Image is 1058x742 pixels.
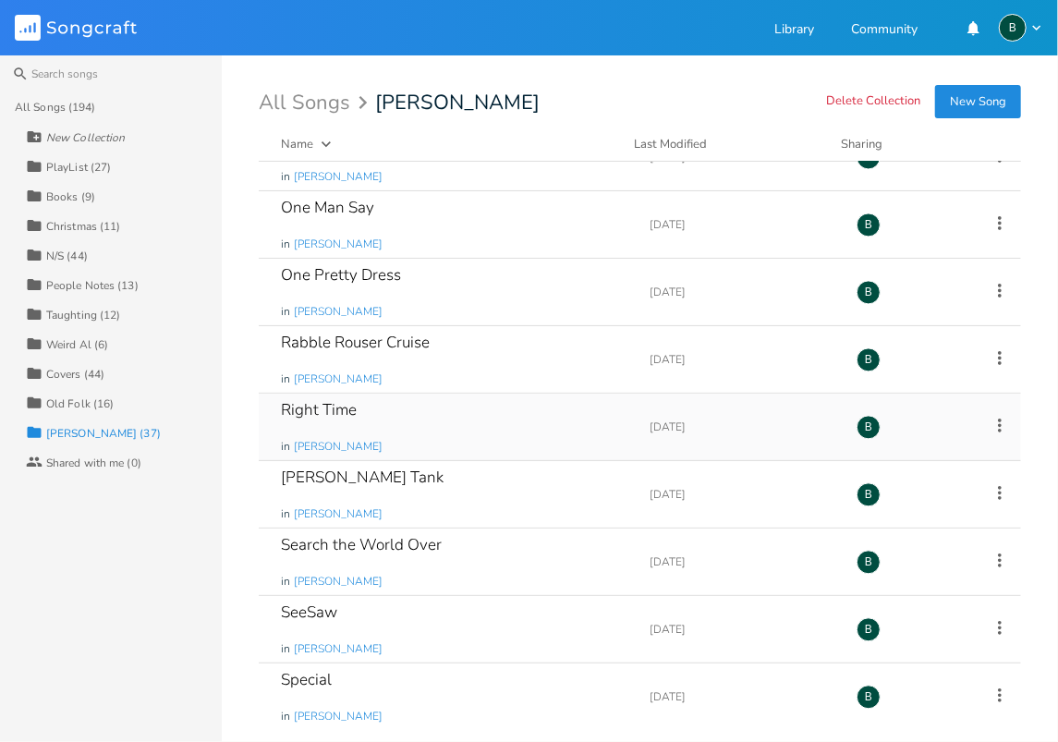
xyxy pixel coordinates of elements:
[46,428,161,439] div: [PERSON_NAME] (37)
[46,132,125,143] div: New Collection
[281,537,442,553] div: Search the World Over
[294,709,383,724] span: [PERSON_NAME]
[375,92,540,113] span: [PERSON_NAME]
[294,641,383,657] span: [PERSON_NAME]
[46,369,104,380] div: Covers (44)
[281,469,444,485] div: [PERSON_NAME] Tank
[650,421,834,432] div: [DATE]
[46,310,120,321] div: Taughting (12)
[857,483,881,507] div: BruCe
[857,348,881,372] div: BruCe
[46,250,88,262] div: N/S (44)
[851,23,918,39] a: Community
[259,94,373,112] div: All Songs
[650,286,834,298] div: [DATE]
[650,354,834,365] div: [DATE]
[650,489,834,500] div: [DATE]
[281,136,313,152] div: Name
[857,416,881,440] div: BruCe
[281,506,290,522] span: in
[46,191,95,202] div: Books (9)
[294,574,383,590] span: [PERSON_NAME]
[294,371,383,387] span: [PERSON_NAME]
[650,624,834,635] div: [DATE]
[281,169,290,185] span: in
[650,691,834,702] div: [DATE]
[281,200,374,215] div: One Man Say
[999,14,1043,42] button: B
[650,152,834,163] div: [DATE]
[46,457,141,468] div: Shared with me (0)
[281,135,612,153] button: Name
[15,102,96,113] div: All Songs (194)
[281,709,290,724] span: in
[650,219,834,230] div: [DATE]
[46,162,111,173] div: PlayList (27)
[281,574,290,590] span: in
[774,23,814,39] a: Library
[281,604,337,620] div: SeeSaw
[634,136,707,152] div: Last Modified
[294,169,383,185] span: [PERSON_NAME]
[935,85,1021,118] button: New Song
[857,213,881,237] div: BruCe
[841,135,952,153] div: Sharing
[281,304,290,320] span: in
[281,237,290,252] span: in
[281,641,290,657] span: in
[294,304,383,320] span: [PERSON_NAME]
[999,14,1027,42] div: BruCe
[857,618,881,642] div: BruCe
[281,267,401,283] div: One Pretty Dress
[857,686,881,710] div: BruCe
[281,672,332,687] div: Special
[294,237,383,252] span: [PERSON_NAME]
[281,439,290,455] span: in
[294,439,383,455] span: [PERSON_NAME]
[634,135,819,153] button: Last Modified
[857,281,881,305] div: BruCe
[281,402,357,418] div: Right Time
[281,371,290,387] span: in
[826,94,920,110] button: Delete Collection
[857,551,881,575] div: BruCe
[294,506,383,522] span: [PERSON_NAME]
[650,556,834,567] div: [DATE]
[46,221,120,232] div: Christmas (11)
[46,398,114,409] div: Old Folk (16)
[46,280,139,291] div: People Notes (13)
[46,339,108,350] div: Weird Al (6)
[281,335,430,350] div: Rabble Rouser Cruise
